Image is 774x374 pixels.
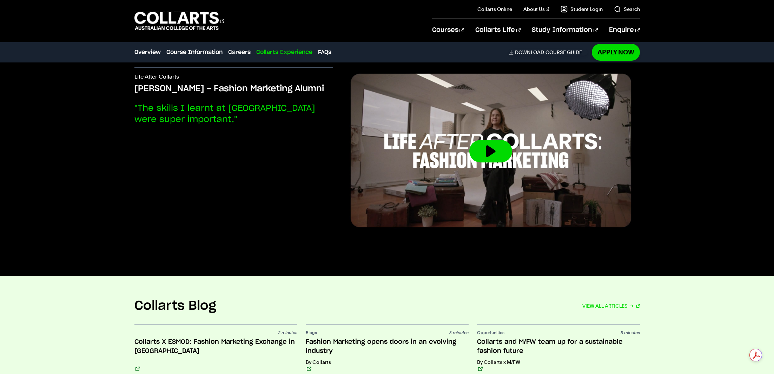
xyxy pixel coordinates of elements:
[318,48,331,56] a: FAQs
[582,301,640,311] a: VIEW ALL ARTICLES
[523,6,549,13] a: About Us
[477,359,640,366] p: By Collarts x M/FW
[477,6,512,13] a: Collarts Online
[306,325,469,371] a: Blogs 3 minutes Fashion Marketing opens doors in an evolving industry By Collarts
[609,19,640,42] a: Enquire
[532,19,598,42] a: Study Information
[515,49,544,55] span: Download
[256,48,312,56] a: Collarts Experience
[477,338,640,356] h3: Collarts and M/FW team up for a sustainable fashion future
[477,330,504,335] span: Opportunities
[449,330,469,335] span: 3 minutes
[432,19,464,42] a: Courses
[228,48,251,56] a: Careers
[134,73,333,83] p: Life After Collarts
[134,325,297,371] a: 2 minutes Collarts X ESMOD: Fashion Marketing Exchange in [GEOGRAPHIC_DATA]
[134,11,224,31] div: Go to homepage
[475,19,521,42] a: Collarts Life
[134,83,333,94] h3: [PERSON_NAME] - Fashion Marketing Alumni
[592,44,640,60] a: Apply Now
[306,359,469,366] p: By Collarts
[509,49,588,55] a: DownloadCourse Guide
[278,330,297,335] span: 2 minutes
[166,48,223,56] a: Course Information
[477,325,640,371] a: Opportunities 5 minutes Collarts and M/FW team up for a sustainable fashion future By Collarts x ...
[134,338,297,366] h3: Collarts X ESMOD: Fashion Marketing Exchange in [GEOGRAPHIC_DATA]
[614,6,640,13] a: Search
[306,330,317,335] span: Blogs
[561,6,603,13] a: Student Login
[306,338,469,356] h3: Fashion Marketing opens doors in an evolving industry
[342,67,640,235] img: Video thumbnail
[621,330,640,335] span: 5 minutes
[134,103,333,125] p: "The skills I learnt at [GEOGRAPHIC_DATA] were super important."
[134,48,161,56] a: Overview
[134,298,216,314] h2: Collarts Blog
